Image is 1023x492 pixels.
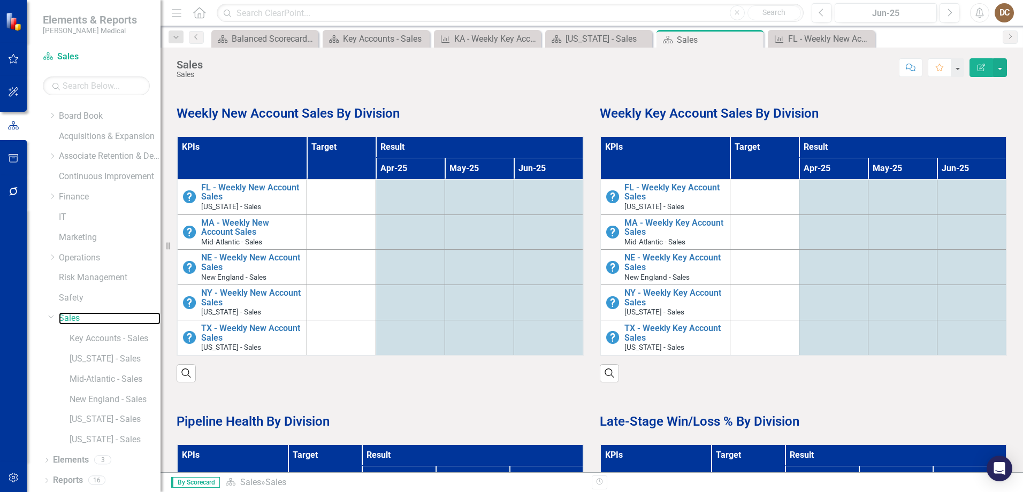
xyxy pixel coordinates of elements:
[183,296,196,309] img: No Information
[171,477,220,488] span: By Scorecard
[240,477,261,487] a: Sales
[201,324,301,342] a: TX - Weekly New Account Sales
[606,296,619,309] img: No Information
[59,191,161,203] a: Finance
[606,226,619,239] img: No Information
[343,32,427,45] div: Key Accounts - Sales
[177,71,203,79] div: Sales
[59,130,161,143] a: Acquisitions & Expansion
[177,214,307,250] td: Double-Click to Edit Right Click for Context Menu
[600,320,730,355] td: Double-Click to Edit Right Click for Context Menu
[987,456,1012,481] div: Open Intercom Messenger
[53,454,89,466] a: Elements
[548,32,650,45] a: [US_STATE] - Sales
[677,33,761,47] div: Sales
[201,343,261,351] span: [US_STATE] - Sales
[94,456,111,465] div: 3
[624,218,724,237] a: MA - Weekly Key Account Sales
[201,288,301,307] a: NY - Weekly New Account Sales
[201,273,266,281] span: New England - Sales
[624,202,684,211] span: [US_STATE] - Sales
[325,32,427,45] a: Key Accounts - Sales
[606,190,619,203] img: No Information
[70,394,161,406] a: New England - Sales
[437,32,538,45] a: KA - Weekly Key Account Sales
[835,3,937,22] button: Jun-25
[454,32,538,45] div: KA - Weekly Key Account Sales
[59,150,161,163] a: Associate Retention & Development
[43,76,150,95] input: Search Below...
[225,476,584,489] div: »
[600,285,730,320] td: Double-Click to Edit Right Click for Context Menu
[217,4,804,22] input: Search ClearPoint...
[606,261,619,274] img: No Information
[600,106,819,121] strong: Weekly Key Account Sales By Division
[53,474,83,487] a: Reports
[624,183,724,202] a: FL - Weekly Key Account Sales
[177,250,307,285] td: Double-Click to Edit Right Click for Context Menu
[838,7,933,20] div: Jun-25
[177,179,307,214] td: Double-Click to Edit Right Click for Context Menu
[770,32,872,45] a: FL - Weekly New Account Sales
[214,32,316,45] a: Balanced Scorecard Welcome Page
[995,3,1014,22] button: DC
[177,285,307,320] td: Double-Click to Edit Right Click for Context Menu
[201,202,261,211] span: [US_STATE] - Sales
[43,13,137,26] span: Elements & Reports
[201,237,262,246] span: Mid-Atlantic - Sales
[600,414,799,429] strong: Late-Stage Win/Loss % By Division
[59,232,161,244] a: Marketing
[183,331,196,344] img: No Information
[59,272,161,284] a: Risk Management
[177,414,330,429] strong: Pipeline Health By Division
[59,171,161,183] a: Continuous Improvement
[177,320,307,355] td: Double-Click to Edit Right Click for Context Menu
[201,218,301,237] a: MA - Weekly New Account Sales
[70,353,161,365] a: [US_STATE] - Sales
[232,32,316,45] div: Balanced Scorecard Welcome Page
[88,476,105,485] div: 16
[624,237,685,246] span: Mid-Atlantic - Sales
[600,250,730,285] td: Double-Click to Edit Right Click for Context Menu
[624,253,724,272] a: NE - Weekly Key Account Sales
[70,434,161,446] a: [US_STATE] - Sales
[70,413,161,426] a: [US_STATE] - Sales
[201,183,301,202] a: FL - Weekly New Account Sales
[624,307,684,316] span: [US_STATE] - Sales
[762,8,785,17] span: Search
[600,179,730,214] td: Double-Click to Edit Right Click for Context Menu
[201,307,261,316] span: [US_STATE] - Sales
[624,343,684,351] span: [US_STATE] - Sales
[624,273,690,281] span: New England - Sales
[624,288,724,307] a: NY - Weekly Key Account Sales
[59,211,161,224] a: IT
[265,477,286,487] div: Sales
[566,32,650,45] div: [US_STATE] - Sales
[177,106,400,121] strong: Weekly New Account Sales By Division
[201,253,301,272] a: NE - Weekly New Account Sales
[59,292,161,304] a: Safety
[70,333,161,345] a: Key Accounts - Sales
[606,331,619,344] img: No Information
[788,32,872,45] div: FL - Weekly New Account Sales
[183,190,196,203] img: No Information
[600,214,730,250] td: Double-Click to Edit Right Click for Context Menu
[59,110,161,122] a: Board Book
[177,59,203,71] div: Sales
[183,261,196,274] img: No Information
[43,51,150,63] a: Sales
[59,312,161,325] a: Sales
[43,26,137,35] small: [PERSON_NAME] Medical
[59,252,161,264] a: Operations
[70,373,161,386] a: Mid-Atlantic - Sales
[624,324,724,342] a: TX - Weekly Key Account Sales
[183,226,196,239] img: No Information
[747,5,801,20] button: Search
[5,12,24,31] img: ClearPoint Strategy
